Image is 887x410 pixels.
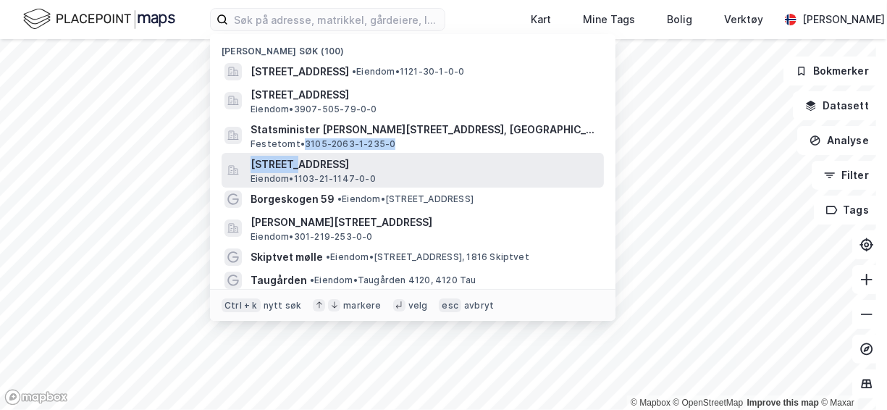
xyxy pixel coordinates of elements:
input: Søk på adresse, matrikkel, gårdeiere, leietakere eller personer [228,9,445,30]
button: Filter [812,161,881,190]
span: Eiendom • 301-219-253-0-0 [251,231,373,243]
span: [STREET_ADDRESS] [251,63,349,80]
a: Improve this map [747,398,819,408]
span: • [310,275,314,285]
span: [STREET_ADDRESS] [251,86,598,104]
span: Eiendom • 1103-21-1147-0-0 [251,173,376,185]
span: Eiendom • 1121-30-1-0-0 [352,66,464,78]
span: [STREET_ADDRESS] [251,156,598,173]
span: Eiendom • [STREET_ADDRESS], 1816 Skiptvet [326,251,529,263]
span: Borgeskogen 59 [251,191,335,208]
span: Statsminister [PERSON_NAME][STREET_ADDRESS], [GEOGRAPHIC_DATA] [251,121,598,138]
iframe: Chat Widget [815,340,887,410]
div: [PERSON_NAME] søk (100) [210,34,615,60]
span: [PERSON_NAME][STREET_ADDRESS] [251,214,598,231]
span: Eiendom • Taugården 4120, 4120 Tau [310,275,476,286]
div: Bolig [667,11,692,28]
button: Tags [814,196,881,225]
div: velg [408,299,428,311]
a: Mapbox homepage [4,389,68,406]
div: markere [343,299,381,311]
a: Mapbox [631,398,670,408]
span: • [326,251,330,262]
a: OpenStreetMap [673,398,744,408]
span: Festetomt • 3105-2063-1-235-0 [251,138,395,150]
span: Eiendom • 3907-505-79-0-0 [251,104,377,115]
span: Eiendom • [STREET_ADDRESS] [337,193,474,205]
div: Verktøy [724,11,763,28]
button: Analyse [797,126,881,155]
span: • [337,193,342,204]
div: Ctrl + k [222,298,261,312]
div: avbryt [464,299,494,311]
div: Kart [531,11,551,28]
div: Mine Tags [583,11,635,28]
img: logo.f888ab2527a4732fd821a326f86c7f29.svg [23,7,175,32]
button: Bokmerker [783,57,881,85]
span: Skiptvet mølle [251,248,323,266]
button: Datasett [793,91,881,120]
span: Taugården [251,272,307,289]
div: esc [439,298,461,312]
div: [PERSON_NAME] [802,11,885,28]
div: Kontrollprogram for chat [815,340,887,410]
span: • [352,66,356,77]
div: nytt søk [264,299,302,311]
